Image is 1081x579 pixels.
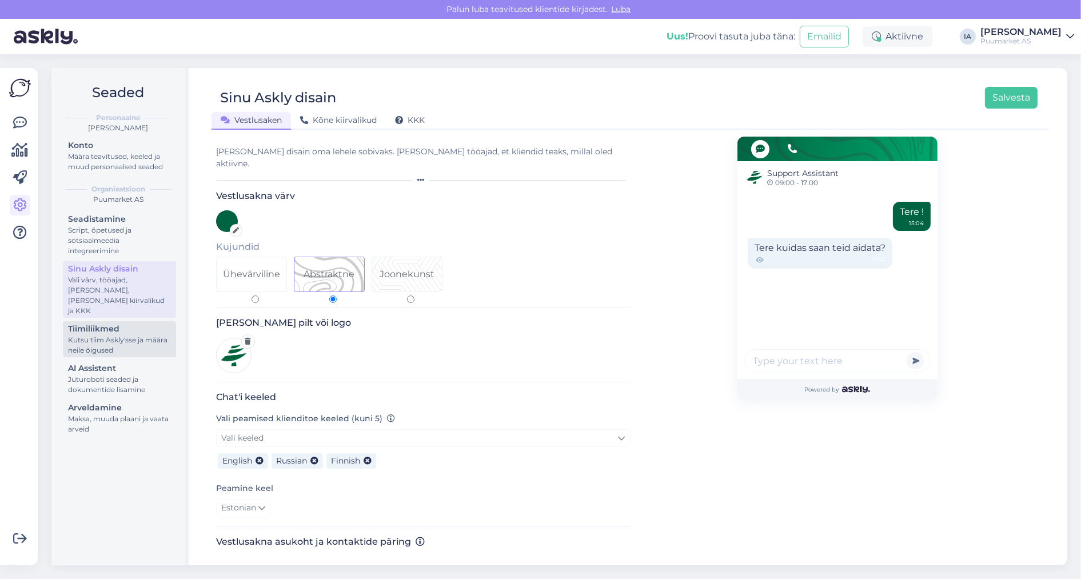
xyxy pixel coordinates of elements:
div: Määra teavitused, keeled ja muud personaalsed seaded [68,151,171,172]
div: Aktiivne [863,26,932,47]
div: Script, õpetused ja sotsiaalmeedia integreerimine [68,225,171,256]
div: [PERSON_NAME] [61,123,176,133]
div: Ühevärviline [223,267,280,281]
span: Finnish [331,456,360,466]
span: Kõne kiirvalikud [300,115,377,125]
img: Support [745,168,764,186]
img: Askly [842,386,870,393]
a: Vali keeled [216,429,631,447]
a: Sinu Askly disainVali värv, tööajad, [PERSON_NAME], [PERSON_NAME] kiirvalikud ja KKK [63,261,176,318]
h3: Chat'i keeled [216,392,631,402]
a: Estonian [216,499,270,517]
div: Sinu Askly disain [68,263,171,275]
a: SeadistamineScript, õpetused ja sotsiaalmeedia integreerimine [63,211,176,258]
div: Tiimiliikmed [68,323,171,335]
div: [PERSON_NAME] [980,27,1062,37]
div: Puumarket AS [61,194,176,205]
div: Vali värv, tööajad, [PERSON_NAME], [PERSON_NAME] kiirvalikud ja KKK [68,275,171,316]
span: English [222,456,252,466]
img: Logo preview [216,338,252,373]
span: Luba [608,4,635,14]
div: Tere ! [893,202,931,231]
h3: [PERSON_NAME] pilt või logo [216,317,631,328]
h3: Vestlusakna asukoht ja kontaktide päring [216,536,631,547]
span: Powered by [804,385,870,394]
div: Proovi tasuta juba täna: [667,30,795,43]
div: [PERSON_NAME] disain oma lehele sobivaks. [PERSON_NAME] tööajad, et kliendid teaks, millal oled a... [216,146,631,170]
div: Kutsu tiim Askly'sse ja määra neile õigused [68,335,171,356]
div: Seadistamine [68,213,171,225]
a: TiimiliikmedKutsu tiim Askly'sse ja määra neile õigused [63,321,176,357]
div: Arveldamine [68,402,171,414]
button: Emailid [800,26,849,47]
a: ArveldamineMaksa, muuda plaani ja vaata arveid [63,400,176,436]
label: Peamine keel [216,482,273,494]
h2: Seaded [61,82,176,103]
div: Abstraktne [304,267,355,281]
h5: Kujundid [216,241,631,252]
span: Estonian [221,502,256,514]
span: Vali keeled [221,433,264,443]
span: 15:05 [871,255,885,265]
div: IA [960,29,976,45]
input: Ühevärviline [252,296,259,303]
h3: Vestlusakna värv [216,190,631,201]
img: Askly Logo [9,77,31,99]
button: Salvesta [985,87,1038,109]
div: Sinu Askly disain [220,87,336,109]
a: KontoMäära teavitused, keeled ja muud personaalsed seaded [63,138,176,174]
div: 15:04 [909,219,924,227]
div: Maksa, muuda plaani ja vaata arveid [68,414,171,434]
div: Joonekunst [380,267,434,281]
b: Uus! [667,31,688,42]
b: Organisatsioon [91,184,145,194]
a: [PERSON_NAME]Puumarket AS [980,27,1074,46]
a: AI AssistentJuturoboti seaded ja dokumentide lisamine [63,361,176,397]
div: Juturoboti seaded ja dokumentide lisamine [68,374,171,395]
input: Pattern 1Abstraktne [329,296,337,303]
input: Pattern 2Joonekunst [407,296,414,303]
div: Konto [68,139,171,151]
div: AI Assistent [68,362,171,374]
div: Tere kuidas saan teid aidata? [748,238,892,269]
span: Support Assistant [767,167,839,179]
label: Vali peamised klienditoe keeled (kuni 5) [216,413,395,425]
input: Type your text here [744,349,931,372]
span: KKK [395,115,425,125]
b: Personaalne [96,113,141,123]
span: Russian [276,456,307,466]
div: Puumarket AS [980,37,1062,46]
span: Vestlusaken [221,115,282,125]
span: 09:00 - 17:00 [767,179,839,186]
